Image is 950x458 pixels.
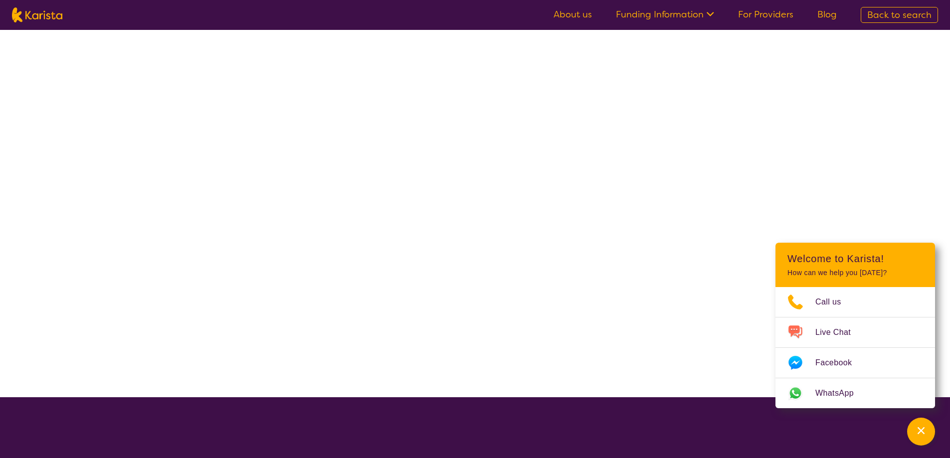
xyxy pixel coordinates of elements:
[12,7,62,22] img: Karista logo
[867,9,932,21] span: Back to search
[815,355,864,370] span: Facebook
[815,295,853,309] span: Call us
[775,378,935,408] a: Web link opens in a new tab.
[787,269,923,277] p: How can we help you [DATE]?
[907,418,935,446] button: Channel Menu
[616,8,714,20] a: Funding Information
[817,8,837,20] a: Blog
[815,386,866,401] span: WhatsApp
[861,7,938,23] a: Back to search
[775,287,935,408] ul: Choose channel
[554,8,592,20] a: About us
[815,325,863,340] span: Live Chat
[775,243,935,408] div: Channel Menu
[738,8,793,20] a: For Providers
[787,253,923,265] h2: Welcome to Karista!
